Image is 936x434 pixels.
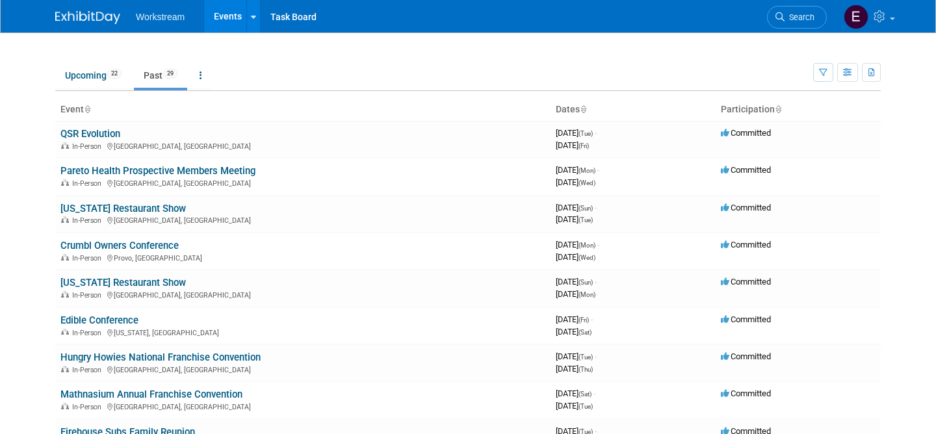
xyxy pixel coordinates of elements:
[61,366,69,372] img: In-Person Event
[591,314,593,324] span: -
[61,329,69,335] img: In-Person Event
[578,142,589,149] span: (Fri)
[107,69,122,79] span: 22
[767,6,827,29] a: Search
[578,179,595,186] span: (Wed)
[72,403,105,411] span: In-Person
[578,329,591,336] span: (Sat)
[595,351,597,361] span: -
[721,203,771,212] span: Committed
[556,240,599,249] span: [DATE]
[578,205,593,212] span: (Sun)
[578,366,593,373] span: (Thu)
[578,353,593,361] span: (Tue)
[72,366,105,374] span: In-Person
[578,242,595,249] span: (Mon)
[60,389,242,400] a: Mathnasium Annual Franchise Convention
[721,314,771,324] span: Committed
[55,99,551,121] th: Event
[60,364,545,374] div: [GEOGRAPHIC_DATA], [GEOGRAPHIC_DATA]
[556,351,597,361] span: [DATE]
[61,403,69,409] img: In-Person Event
[556,165,599,175] span: [DATE]
[60,327,545,337] div: [US_STATE], [GEOGRAPHIC_DATA]
[556,252,595,262] span: [DATE]
[721,389,771,398] span: Committed
[72,329,105,337] span: In-Person
[60,289,545,300] div: [GEOGRAPHIC_DATA], [GEOGRAPHIC_DATA]
[721,240,771,249] span: Committed
[60,128,120,140] a: QSR Evolution
[61,179,69,186] img: In-Person Event
[785,12,814,22] span: Search
[595,277,597,287] span: -
[60,140,545,151] div: [GEOGRAPHIC_DATA], [GEOGRAPHIC_DATA]
[578,130,593,137] span: (Tue)
[721,128,771,138] span: Committed
[61,254,69,261] img: In-Person Event
[60,351,261,363] a: Hungry Howies National Franchise Convention
[556,314,593,324] span: [DATE]
[55,11,120,24] img: ExhibitDay
[72,179,105,188] span: In-Person
[72,254,105,262] span: In-Person
[60,165,255,177] a: Pareto Health Prospective Members Meeting
[60,401,545,411] div: [GEOGRAPHIC_DATA], [GEOGRAPHIC_DATA]
[61,142,69,149] img: In-Person Event
[84,104,90,114] a: Sort by Event Name
[60,214,545,225] div: [GEOGRAPHIC_DATA], [GEOGRAPHIC_DATA]
[60,252,545,262] div: Provo, [GEOGRAPHIC_DATA]
[136,12,185,22] span: Workstream
[556,364,593,374] span: [DATE]
[556,401,593,411] span: [DATE]
[578,167,595,174] span: (Mon)
[163,69,177,79] span: 29
[721,277,771,287] span: Committed
[597,165,599,175] span: -
[578,291,595,298] span: (Mon)
[556,214,593,224] span: [DATE]
[551,99,716,121] th: Dates
[556,327,591,337] span: [DATE]
[593,389,595,398] span: -
[595,203,597,212] span: -
[72,291,105,300] span: In-Person
[578,216,593,223] span: (Tue)
[60,203,186,214] a: [US_STATE] Restaurant Show
[61,216,69,223] img: In-Person Event
[134,63,187,88] a: Past29
[556,128,597,138] span: [DATE]
[72,216,105,225] span: In-Person
[721,165,771,175] span: Committed
[60,277,186,288] a: [US_STATE] Restaurant Show
[597,240,599,249] span: -
[580,104,586,114] a: Sort by Start Date
[556,203,597,212] span: [DATE]
[578,279,593,286] span: (Sun)
[556,177,595,187] span: [DATE]
[556,389,595,398] span: [DATE]
[72,142,105,151] span: In-Person
[775,104,781,114] a: Sort by Participation Type
[578,254,595,261] span: (Wed)
[578,316,589,324] span: (Fri)
[556,289,595,299] span: [DATE]
[844,5,868,29] img: Ellie Mirman
[556,140,589,150] span: [DATE]
[595,128,597,138] span: -
[55,63,131,88] a: Upcoming22
[556,277,597,287] span: [DATE]
[61,291,69,298] img: In-Person Event
[716,99,881,121] th: Participation
[578,390,591,398] span: (Sat)
[578,403,593,410] span: (Tue)
[60,240,179,251] a: Crumbl Owners Conference
[60,177,545,188] div: [GEOGRAPHIC_DATA], [GEOGRAPHIC_DATA]
[60,314,138,326] a: Edible Conference
[721,351,771,361] span: Committed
